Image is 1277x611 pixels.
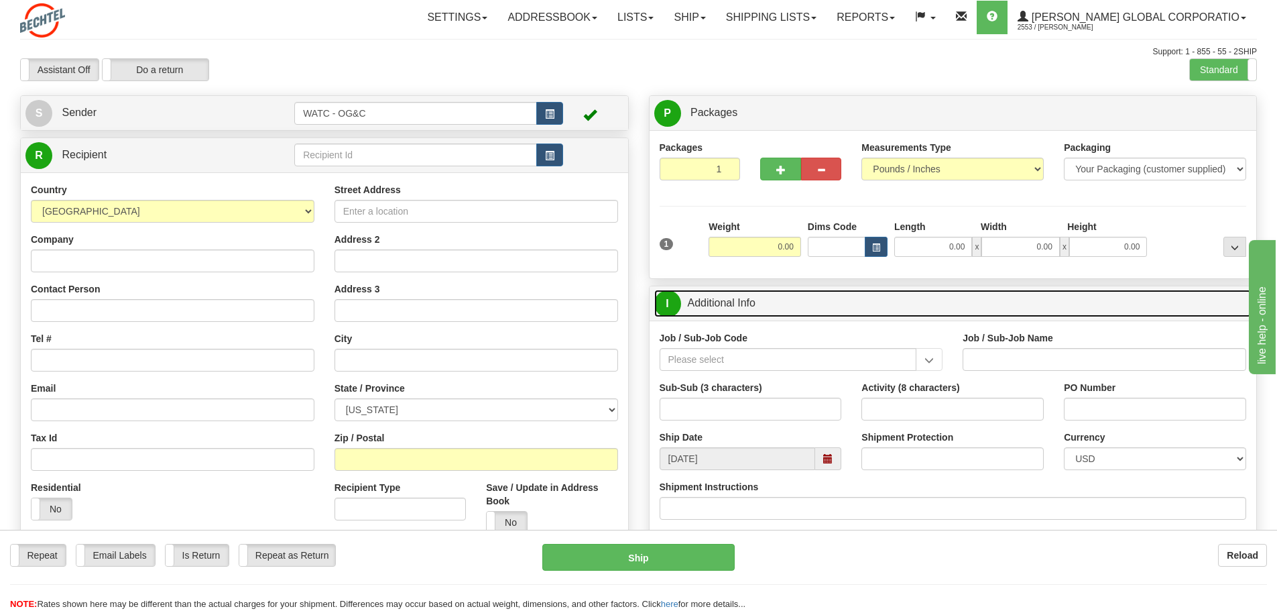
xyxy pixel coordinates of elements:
[10,599,37,609] span: NOTE:
[76,545,155,566] label: Email Labels
[1028,11,1239,23] span: [PERSON_NAME] Global Corporatio
[716,1,827,34] a: Shipping lists
[1223,237,1246,257] div: ...
[1246,237,1276,374] iframe: chat widget
[1190,59,1256,80] label: Standard
[1218,544,1267,567] button: Reload
[1067,220,1097,233] label: Height
[417,1,497,34] a: Settings
[861,141,951,154] label: Measurements Type
[25,142,52,169] span: R
[981,220,1007,233] label: Width
[294,144,537,166] input: Recipient Id
[1008,1,1256,34] a: [PERSON_NAME] Global Corporatio 2553 / [PERSON_NAME]
[32,498,72,520] label: No
[861,431,953,444] label: Shipment Protection
[1064,431,1105,444] label: Currency
[654,100,681,127] span: P
[31,431,57,445] label: Tax Id
[335,332,352,345] label: City
[1227,550,1258,561] b: Reload
[335,431,385,445] label: Zip / Postal
[294,102,537,125] input: Sender Id
[335,282,380,296] label: Address 3
[10,8,124,24] div: live help - online
[1064,381,1115,394] label: PO Number
[861,381,959,394] label: Activity (8 characters)
[335,382,405,395] label: State / Province
[654,290,681,317] span: I
[660,238,674,250] span: 1
[239,545,335,566] label: Repeat as Return
[654,290,1252,317] a: IAdditional Info
[335,233,380,246] label: Address 2
[31,282,100,296] label: Contact Person
[972,237,981,257] span: x
[654,99,1252,127] a: P Packages
[660,381,762,394] label: Sub-Sub (3 characters)
[31,382,56,395] label: Email
[660,348,917,371] input: Please select
[660,141,703,154] label: Packages
[20,46,1257,58] div: Support: 1 - 855 - 55 - 2SHIP
[21,59,99,80] label: Assistant Off
[31,481,81,494] label: Residential
[335,200,618,223] input: Enter a location
[690,107,737,118] span: Packages
[1060,237,1069,257] span: x
[894,220,926,233] label: Length
[827,1,905,34] a: Reports
[103,59,208,80] label: Do a return
[62,149,107,160] span: Recipient
[62,107,97,118] span: Sender
[607,1,664,34] a: Lists
[1018,21,1118,34] span: 2553 / [PERSON_NAME]
[664,1,715,34] a: Ship
[497,1,607,34] a: Addressbook
[25,100,52,127] span: S
[808,220,857,233] label: Dims Code
[25,99,294,127] a: S Sender
[20,3,65,38] img: logo2553.jpg
[335,481,401,494] label: Recipient Type
[25,142,265,169] a: R Recipient
[31,332,52,345] label: Tel #
[487,512,527,533] label: No
[11,545,66,566] label: Repeat
[660,431,703,444] label: Ship Date
[963,331,1053,345] label: Job / Sub-Job Name
[1064,141,1111,154] label: Packaging
[486,481,617,508] label: Save / Update in Address Book
[335,183,401,197] label: Street Address
[660,331,747,345] label: Job / Sub-Job Code
[31,233,74,246] label: Company
[31,183,67,197] label: Country
[661,599,678,609] a: here
[542,544,735,571] button: Ship
[166,545,229,566] label: Is Return
[709,220,739,233] label: Weight
[660,480,759,494] label: Shipment Instructions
